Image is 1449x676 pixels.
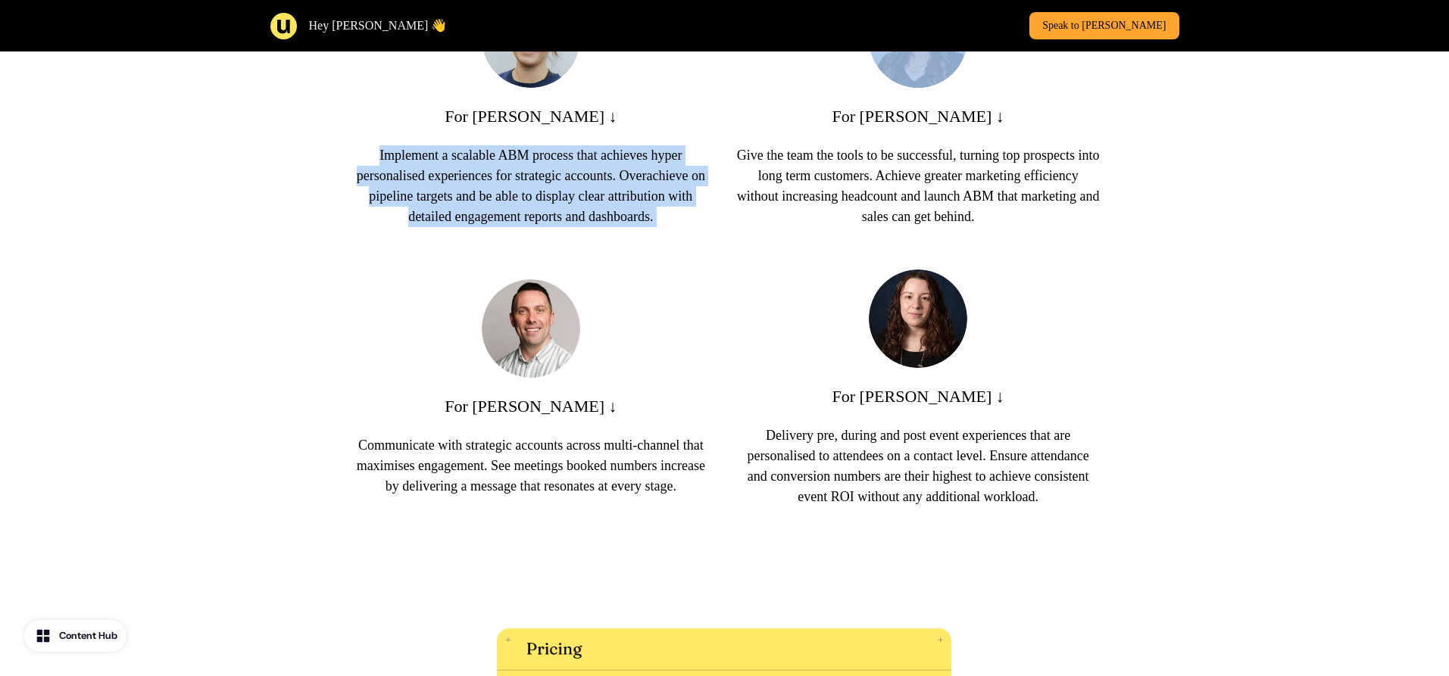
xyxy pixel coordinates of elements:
[832,386,1004,407] p: For [PERSON_NAME] ↓
[349,145,712,227] p: Implement a scalable ABM process that achieves hyper personalised experiences for strategic accou...
[445,396,617,417] p: For [PERSON_NAME] ↓
[309,17,447,35] p: Hey [PERSON_NAME] 👋
[832,106,1004,127] p: For [PERSON_NAME] ↓
[736,425,1099,507] p: Delivery pre, during and post event experiences that are personalised to attendees on a contact l...
[445,106,617,127] p: For [PERSON_NAME] ↓
[736,145,1099,227] p: Give the team the tools to be successful, turning top prospects into long term customers. Achieve...
[1029,12,1179,39] a: Speak to [PERSON_NAME]
[59,628,117,643] div: Content Hub
[349,435,712,497] p: Communicate with strategic accounts across multi-channel that maximises engagement. See meetings ...
[24,620,126,652] button: Content Hub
